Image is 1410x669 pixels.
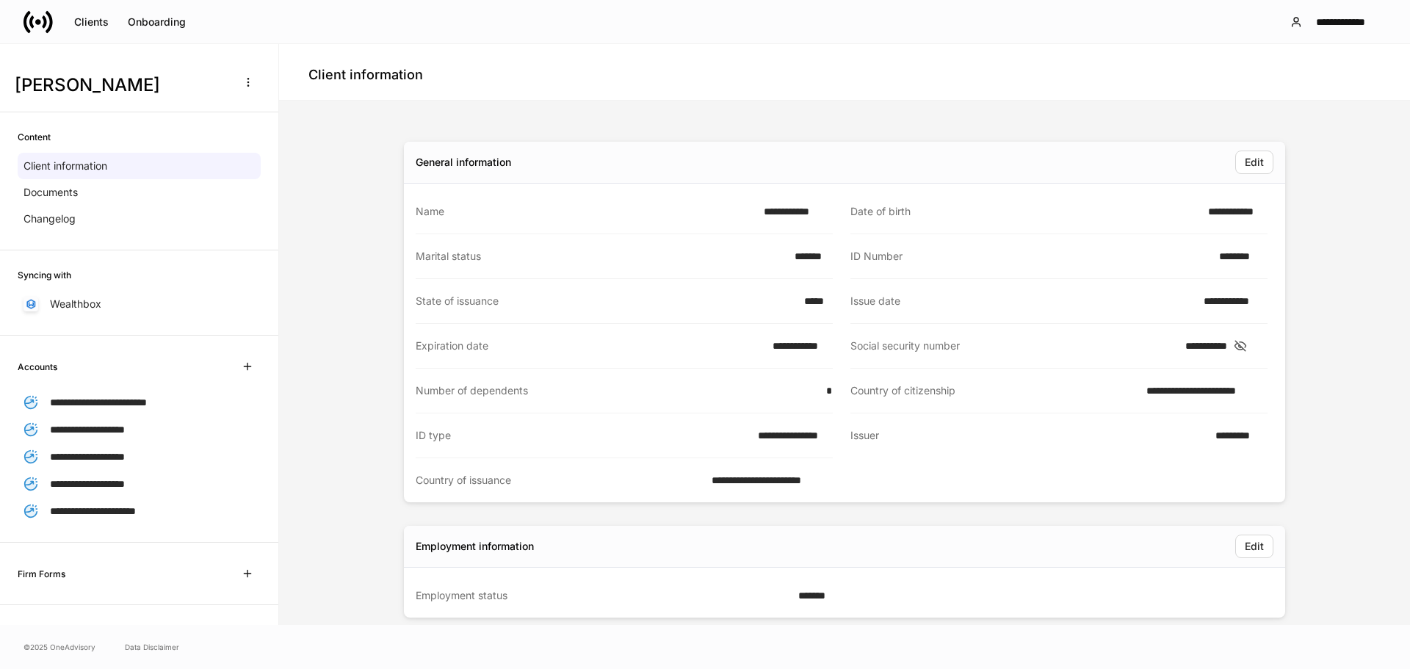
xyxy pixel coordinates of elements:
a: Changelog [18,206,261,232]
p: Changelog [23,211,76,226]
h6: Firm Forms [18,567,65,581]
div: Country of citizenship [850,383,1138,398]
button: Edit [1235,151,1273,174]
div: Onboarding [128,17,186,27]
div: Country of issuance [416,473,703,488]
div: Edit [1245,541,1264,552]
div: General information [416,155,511,170]
div: Date of birth [850,204,1199,219]
div: Issue date [850,294,1195,308]
h3: [PERSON_NAME] [15,73,227,97]
h4: Client information [308,66,423,84]
div: Marital status [416,249,786,264]
span: © 2025 OneAdvisory [23,641,95,653]
div: Name [416,204,755,219]
div: State of issuance [416,294,795,308]
p: Wealthbox [50,297,101,311]
h6: Syncing with [18,268,71,282]
div: ID Number [850,249,1210,264]
div: ID type [416,428,749,443]
div: Issuer [850,428,1207,444]
a: Wealthbox [18,291,261,317]
button: Clients [65,10,118,34]
p: Documents [23,185,78,200]
h6: [PERSON_NAME] & [PERSON_NAME] Household [18,623,218,651]
div: Edit [1245,157,1264,167]
div: Clients [74,17,109,27]
a: Data Disclaimer [125,641,179,653]
h6: Accounts [18,360,57,374]
div: Number of dependents [416,383,817,398]
a: Documents [18,179,261,206]
p: Client information [23,159,107,173]
a: Client information [18,153,261,179]
h6: Content [18,130,51,144]
button: Edit [1235,535,1273,558]
button: Onboarding [118,10,195,34]
div: Employment status [416,588,789,603]
div: Employment information [416,539,534,554]
div: Social security number [850,339,1176,353]
div: Expiration date [416,339,764,353]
